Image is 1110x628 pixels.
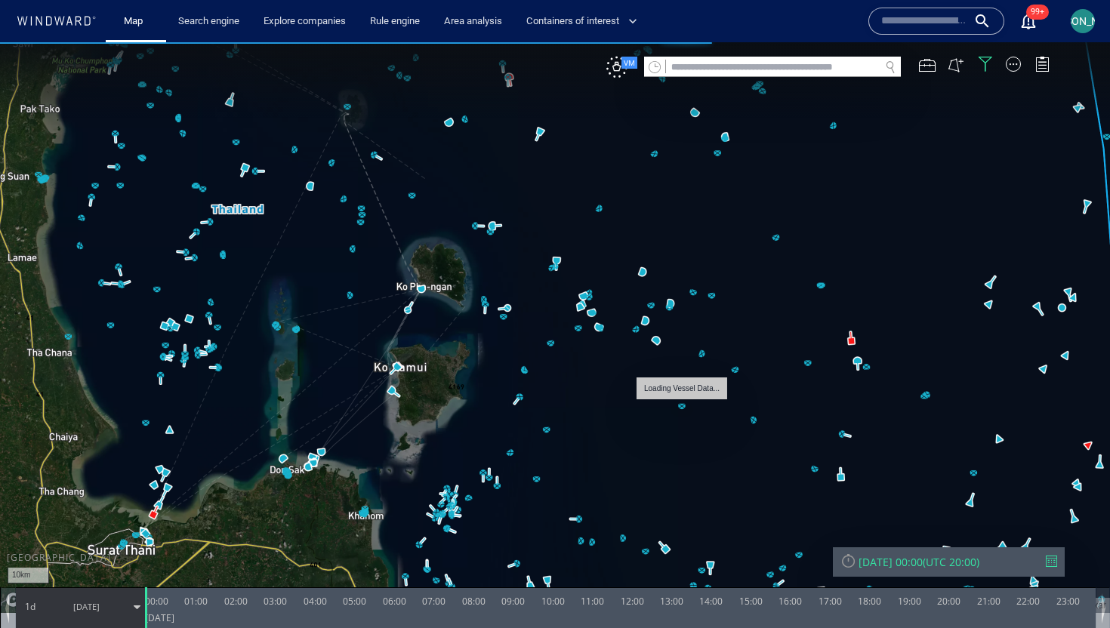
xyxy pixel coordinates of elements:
[926,513,976,527] span: UTC 20:00
[919,14,936,31] div: Map Tools
[1016,545,1040,569] div: 22:00
[819,545,842,569] div: 17:00
[739,545,763,569] div: 15:00
[224,545,248,569] div: 02:00
[699,545,723,569] div: 14:00
[118,8,154,35] a: Map
[73,559,100,570] span: [DATE]
[859,513,923,527] div: [DATE] 00:00
[16,546,144,583] div: 1d[DATE]
[978,14,993,29] div: Filter
[660,545,683,569] div: 13:00
[343,545,366,569] div: 05:00
[1056,545,1080,569] div: 23:00
[779,545,802,569] div: 16:00
[304,545,327,569] div: 04:00
[1019,12,1038,30] button: 99+
[1006,14,1021,29] div: Map Display
[438,8,508,35] a: Area analysis
[898,545,921,569] div: 19:00
[581,545,604,569] div: 11:00
[923,513,926,527] span: (
[520,8,650,35] button: Containers of interest
[526,13,637,30] span: Containers of interest
[840,510,856,526] div: Reset Time
[145,545,162,586] div: Time: Tue Jan 17 2023 00:00:00 GMT+0400 (Gulf Standard Time)
[1046,560,1099,617] iframe: Chat
[501,545,525,569] div: 09:00
[858,545,881,569] div: 18:00
[976,513,979,527] span: )
[1026,5,1049,20] span: 99+
[172,8,245,35] a: Search engine
[937,545,960,569] div: 20:00
[948,14,964,31] button: Create an AOI.
[364,8,426,35] a: Rule engine
[977,545,1001,569] div: 21:00
[383,545,406,569] div: 06:00
[606,14,627,35] div: VM
[541,545,565,569] div: 10:00
[7,509,111,522] div: [GEOGRAPHIC_DATA]
[257,8,352,35] a: Explore companies
[462,545,486,569] div: 08:00
[644,343,720,353] div: loading vessel data...
[621,14,637,26] span: View smooth Vessel Movement (VM) by dragging the ticker along the timeline.
[1034,14,1050,29] div: Legend
[20,558,41,571] span: Path Length
[1068,6,1098,36] button: [PERSON_NAME]
[840,513,1057,527] div: [DATE] 00:00(UTC 20:00)
[8,525,49,541] div: 10km
[1019,12,1038,30] div: Notification center
[422,545,446,569] div: 07:00
[184,545,208,569] div: 01:00
[621,545,644,569] div: 12:00
[264,545,287,569] div: 03:00
[112,8,160,35] button: Map
[1016,9,1041,33] a: 99+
